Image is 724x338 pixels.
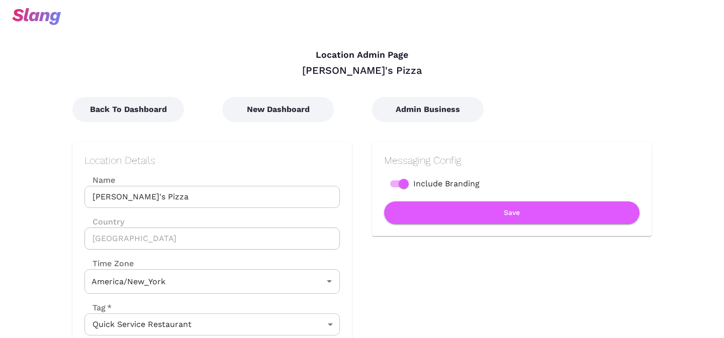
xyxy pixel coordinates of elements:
h4: Location Admin Page [72,50,652,61]
div: Quick Service Restaurant [84,313,340,335]
h2: Messaging Config [384,154,640,166]
button: Back To Dashboard [72,97,184,122]
a: Back To Dashboard [72,104,184,114]
button: Open [322,274,336,288]
button: Save [384,201,640,224]
label: Country [84,216,340,228]
button: New Dashboard [222,97,334,122]
img: svg+xml;base64,PHN2ZyB3aWR0aD0iOTciIGhlaWdodD0iMzQiIHZpZXdCb3g9IjAgMCA5NyAzNCIgZmlsbD0ibm9uZSIgeG... [12,8,61,25]
label: Time Zone [84,258,340,269]
a: Admin Business [372,104,484,114]
button: Admin Business [372,97,484,122]
h2: Location Details [84,154,340,166]
a: New Dashboard [222,104,334,114]
label: Name [84,174,340,186]
div: [PERSON_NAME]'s Pizza [72,64,652,77]
span: Include Branding [413,178,480,190]
label: Tag [84,302,112,313]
